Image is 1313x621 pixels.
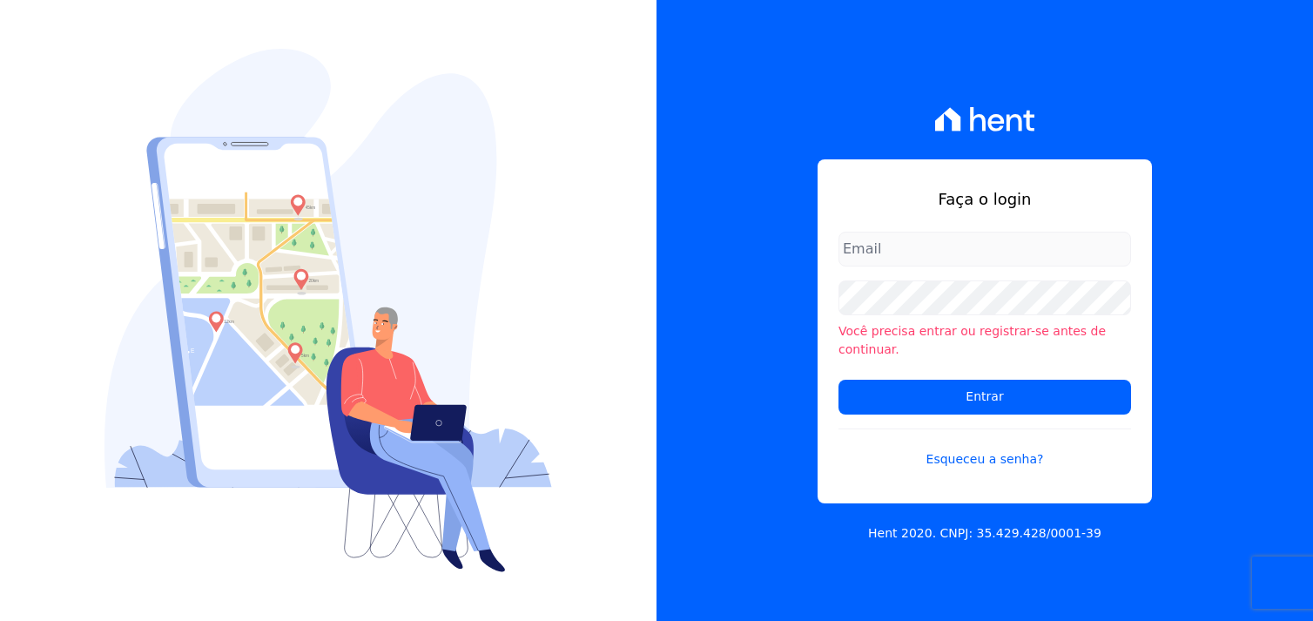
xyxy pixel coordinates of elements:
a: Esqueceu a senha? [838,429,1131,469]
input: Entrar [838,380,1131,415]
h1: Faça o login [838,187,1131,211]
input: Email [838,232,1131,267]
p: Hent 2020. CNPJ: 35.429.428/0001-39 [868,524,1101,543]
li: Você precisa entrar ou registrar-se antes de continuar. [838,322,1131,359]
img: Login [104,49,552,572]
